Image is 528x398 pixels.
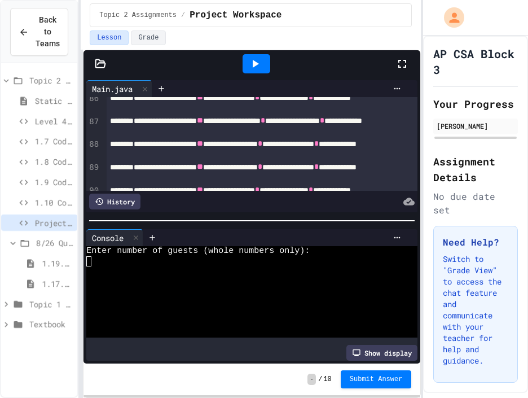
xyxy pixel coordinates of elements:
span: Topic 1 Assignments [29,298,73,310]
span: Enter number of guests (whole numbers only): [86,246,310,256]
span: Submit Answer [350,375,403,384]
span: 1.19. Multiple Choice Exercises for Unit 1a (1.1-1.6) [42,257,73,269]
p: Switch to "Grade View" to access the chat feature and communicate with your teacher for help and ... [443,253,508,366]
div: Console [86,232,129,244]
div: 90 [86,185,100,208]
div: Main.java [86,80,152,97]
div: Console [86,229,143,246]
span: 1.8 Coding Practice [35,156,73,168]
button: Submit Answer [341,370,412,388]
span: 10 [323,375,331,384]
span: 1.7 Coding Practice [35,135,73,147]
span: Topic 2 Assignments [99,11,177,20]
h3: Need Help? [443,235,508,249]
div: Main.java [86,83,138,95]
div: 88 [86,139,100,162]
h2: Your Progress [433,96,518,112]
button: Back to Teams [10,8,68,56]
div: 86 [86,93,100,116]
span: Back to Teams [36,14,60,50]
button: Grade [131,30,166,45]
span: Level 4 Coding Challenge [35,115,73,127]
h2: Assignment Details [433,154,518,185]
div: [PERSON_NAME] [437,121,514,131]
span: 1.9 Coding Practice [35,176,73,188]
div: Show display [346,345,417,361]
span: / [318,375,322,384]
div: History [89,194,140,209]
h1: AP CSA Block 3 [433,46,518,77]
div: 87 [86,116,100,139]
div: My Account [432,5,467,30]
span: Project Workspace [35,217,73,229]
span: Static Method Demo [35,95,73,107]
span: - [307,374,316,385]
div: No due date set [433,190,518,217]
span: / [181,11,185,20]
div: 89 [86,162,100,185]
span: 1.17. Mixed Up Code Practice 1.1-1.6 [42,278,73,290]
span: Project Workspace [190,8,281,22]
span: 8/26 Quiz Review [36,237,73,249]
span: 1.10 Coding Practice [35,196,73,208]
span: Textbook [29,318,73,330]
span: Topic 2 Assignments [29,75,73,86]
button: Lesson [90,30,129,45]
